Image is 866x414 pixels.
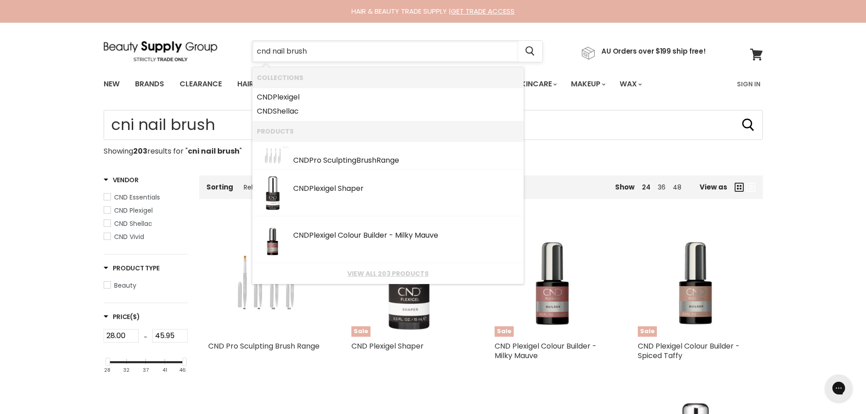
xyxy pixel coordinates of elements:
[130,312,140,321] span: ($)
[293,156,519,166] div: Pro Sculpting Range
[257,106,273,116] b: CND
[638,341,740,361] a: CND Plexigel Colour Builder - Spiced Taffy
[206,183,233,191] label: Sorting
[700,183,727,191] span: View as
[252,263,524,284] li: View All
[92,7,774,16] div: HAIR & BEAUTY TRADE SUPPLY |
[293,183,309,194] b: CND
[252,88,524,105] li: Collections: CND Plexigel
[257,146,289,164] img: 5__96769.webp
[257,104,519,119] a: Shellac
[293,231,519,241] div: Plexigel Colour Builder - Milky Mauve
[252,216,524,263] li: Products: CND Plexigel Colour Builder - Milky Mauve
[615,182,635,192] span: Show
[104,175,139,185] h3: Vendor
[259,174,286,212] img: cnd-2020-plexigel-campaign-shaper-400x560_200x.png
[741,118,756,132] button: Search
[638,326,657,337] span: Sale
[451,6,515,16] a: GET TRADE ACCESS
[564,75,611,94] a: Makeup
[230,75,283,94] a: Haircare
[252,41,518,62] input: Search
[123,367,130,373] div: 32
[293,185,519,194] div: Plexigel Shaper
[351,326,370,337] span: Sale
[518,41,542,62] button: Search
[510,75,562,94] a: Skincare
[613,75,647,94] a: Wax
[257,92,273,102] b: CND
[114,281,136,290] span: Beauty
[293,230,309,240] b: CND
[351,341,424,351] a: CND Plexigel Shaper
[252,40,543,62] form: Product
[658,183,666,192] a: 36
[208,246,324,311] img: CND Pro Sculpting Brush Range
[104,280,188,290] a: Beauty
[208,221,324,337] a: CND Pro Sculpting Brush Range
[495,326,514,337] span: Sale
[252,67,524,88] li: Collections
[104,110,763,140] input: Search
[252,104,524,121] li: Collections: CND Shellac
[731,75,766,94] a: Sign In
[257,90,519,105] a: Plexigel
[104,232,188,242] a: CND Vivid
[642,183,651,192] a: 24
[652,221,739,337] img: CND Plexigel Colour Builder - Spiced Taffy
[509,221,596,337] img: CND Plexigel Colour Builder - Milky Mauve
[152,329,188,343] input: Max Price
[495,341,596,361] a: CND Plexigel Colour Builder - Milky Mauve
[97,71,691,97] ul: Main menu
[114,232,144,241] span: CND Vivid
[114,193,160,202] span: CND Essentials
[173,75,229,94] a: Clearance
[495,221,611,337] a: CND Plexigel Colour Builder - Milky MauveSale
[252,141,524,170] li: Products: CND Pro Sculpting Brush Range
[104,205,188,215] a: CND Plexigel
[143,367,149,373] div: 37
[293,155,309,165] b: CND
[257,270,519,277] a: View all 203 products
[179,367,186,373] div: 46
[638,221,754,337] a: CND Plexigel Colour Builder - Spiced TaffySale
[97,75,126,94] a: New
[208,341,320,351] a: CND Pro Sculpting Brush Range
[104,264,160,273] h3: Product Type
[252,170,524,216] li: Products: CND Plexigel Shaper
[162,367,167,373] div: 41
[104,192,188,202] a: CND Essentials
[356,155,376,165] b: Brush
[673,183,681,192] a: 48
[104,110,763,140] form: Product
[114,219,152,228] span: CND Shellac
[104,147,763,155] p: Showing results for " "
[104,312,140,321] span: Price
[128,75,171,94] a: Brands
[104,312,140,321] h3: Price($)
[258,221,286,259] img: plexigel-color-builders-bottle-milky-mauve-white-bg_200x.jpg
[114,206,153,215] span: CND Plexigel
[133,146,147,156] strong: 203
[188,146,240,156] strong: cni nail brush
[139,329,152,345] div: -
[104,329,139,343] input: Min Price
[821,371,857,405] iframe: Gorgias live chat messenger
[92,71,774,97] nav: Main
[104,219,188,229] a: CND Shellac
[252,121,524,141] li: Products
[104,367,110,373] div: 28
